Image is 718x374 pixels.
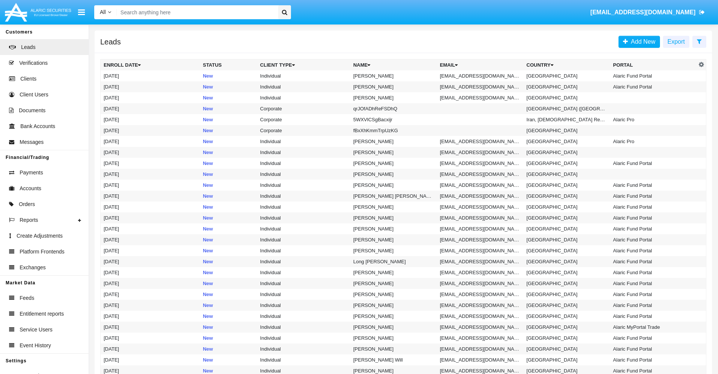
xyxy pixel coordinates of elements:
[610,70,697,81] td: Alaric Fund Portal
[101,343,200,354] td: [DATE]
[437,289,524,300] td: [EMAIL_ADDRESS][DOMAIN_NAME]
[200,278,257,289] td: New
[350,60,437,71] th: Name
[590,9,695,15] span: [EMAIL_ADDRESS][DOMAIN_NAME]
[257,289,350,300] td: Individual
[524,278,610,289] td: [GEOGRAPHIC_DATA]
[524,60,610,71] th: Country
[350,256,437,267] td: Long [PERSON_NAME]
[610,256,697,267] td: Alaric Fund Portal
[101,60,200,71] th: Enroll Date
[610,343,697,354] td: Alaric Fund Portal
[257,311,350,322] td: Individual
[101,136,200,147] td: [DATE]
[19,107,46,114] span: Documents
[350,234,437,245] td: [PERSON_NAME]
[610,245,697,256] td: Alaric Fund Portal
[437,300,524,311] td: [EMAIL_ADDRESS][DOMAIN_NAME]
[101,223,200,234] td: [DATE]
[257,103,350,114] td: Corporate
[257,60,350,71] th: Client Type
[350,169,437,180] td: [PERSON_NAME]
[101,333,200,343] td: [DATE]
[524,92,610,103] td: [GEOGRAPHIC_DATA]
[350,191,437,202] td: [PERSON_NAME] [PERSON_NAME]
[101,278,200,289] td: [DATE]
[101,180,200,191] td: [DATE]
[350,311,437,322] td: [PERSON_NAME]
[257,202,350,212] td: Individual
[437,223,524,234] td: [EMAIL_ADDRESS][DOMAIN_NAME]
[20,310,64,318] span: Entitlement reports
[257,354,350,365] td: Individual
[200,103,257,114] td: New
[437,245,524,256] td: [EMAIL_ADDRESS][DOMAIN_NAME]
[4,1,72,23] img: Logo image
[610,114,697,125] td: Alaric Pro
[257,136,350,147] td: Individual
[524,103,610,114] td: [GEOGRAPHIC_DATA] ([GEOGRAPHIC_DATA])
[437,354,524,365] td: [EMAIL_ADDRESS][DOMAIN_NAME]
[257,256,350,267] td: Individual
[437,81,524,92] td: [EMAIL_ADDRESS][DOMAIN_NAME]
[20,122,55,130] span: Bank Accounts
[437,180,524,191] td: [EMAIL_ADDRESS][DOMAIN_NAME]
[200,191,257,202] td: New
[101,114,200,125] td: [DATE]
[610,212,697,223] td: Alaric Fund Portal
[200,60,257,71] th: Status
[101,256,200,267] td: [DATE]
[610,322,697,333] td: Alaric MyPortal Trade
[610,278,697,289] td: Alaric Fund Portal
[437,202,524,212] td: [EMAIL_ADDRESS][DOMAIN_NAME]
[257,169,350,180] td: Individual
[101,354,200,365] td: [DATE]
[200,125,257,136] td: New
[20,75,37,83] span: Clients
[524,169,610,180] td: [GEOGRAPHIC_DATA]
[437,70,524,81] td: [EMAIL_ADDRESS][DOMAIN_NAME]
[437,147,524,158] td: [EMAIL_ADDRESS][DOMAIN_NAME]
[437,311,524,322] td: [EMAIL_ADDRESS][DOMAIN_NAME]
[524,333,610,343] td: [GEOGRAPHIC_DATA]
[524,125,610,136] td: [GEOGRAPHIC_DATA]
[257,300,350,311] td: Individual
[610,267,697,278] td: Alaric Fund Portal
[200,322,257,333] td: New
[20,248,64,256] span: Platform Frontends
[610,300,697,311] td: Alaric Fund Portal
[350,103,437,114] td: qrJOfADhReFSDhQ
[200,92,257,103] td: New
[17,232,63,240] span: Create Adjustments
[200,180,257,191] td: New
[101,125,200,136] td: [DATE]
[19,59,47,67] span: Verifications
[524,202,610,212] td: [GEOGRAPHIC_DATA]
[610,223,697,234] td: Alaric Fund Portal
[101,169,200,180] td: [DATE]
[101,322,200,333] td: [DATE]
[20,264,46,272] span: Exchanges
[524,289,610,300] td: [GEOGRAPHIC_DATA]
[200,311,257,322] td: New
[350,343,437,354] td: [PERSON_NAME]
[628,38,655,45] span: Add New
[20,216,38,224] span: Reports
[101,191,200,202] td: [DATE]
[101,311,200,322] td: [DATE]
[101,212,200,223] td: [DATE]
[101,245,200,256] td: [DATE]
[524,136,610,147] td: [GEOGRAPHIC_DATA]
[524,223,610,234] td: [GEOGRAPHIC_DATA]
[350,125,437,136] td: fBxXhKmmTrpUzKG
[524,322,610,333] td: [GEOGRAPHIC_DATA]
[100,9,106,15] span: All
[257,147,350,158] td: Individual
[200,354,257,365] td: New
[610,158,697,169] td: Alaric Fund Portal
[437,278,524,289] td: [EMAIL_ADDRESS][DOMAIN_NAME]
[200,212,257,223] td: New
[101,300,200,311] td: [DATE]
[350,245,437,256] td: [PERSON_NAME]
[200,81,257,92] td: New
